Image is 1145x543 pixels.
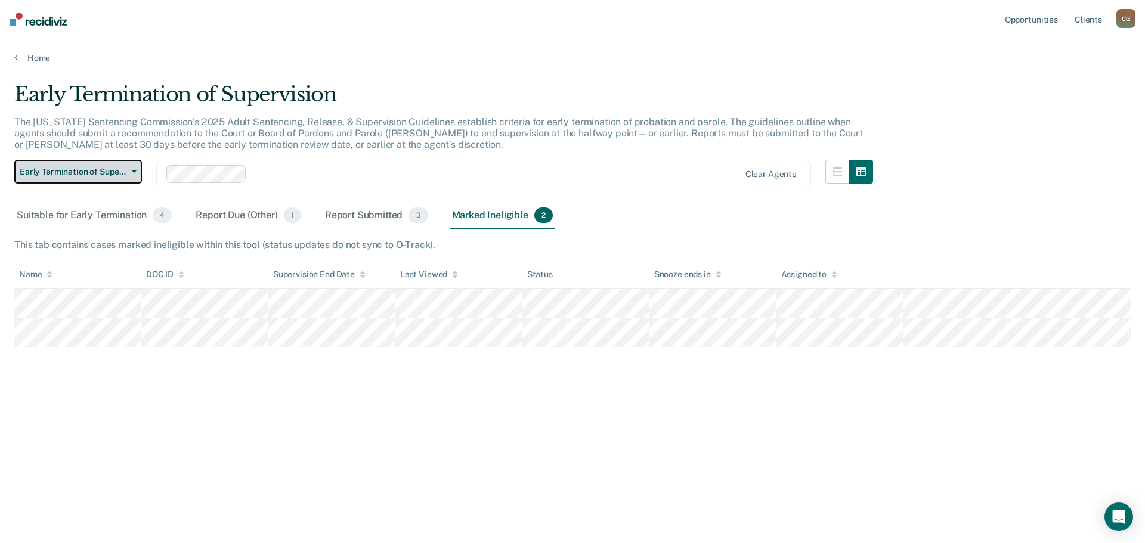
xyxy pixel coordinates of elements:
[654,269,722,280] div: Snooze ends in
[10,13,67,26] img: Recidiviz
[19,269,52,280] div: Name
[1116,9,1135,28] button: CG
[14,52,1131,63] a: Home
[450,203,556,229] div: Marked Ineligible2
[146,269,184,280] div: DOC ID
[534,207,553,223] span: 2
[14,82,873,116] div: Early Termination of Supervision
[781,269,837,280] div: Assigned to
[745,169,796,179] div: Clear agents
[153,207,172,223] span: 4
[527,269,553,280] div: Status
[20,167,127,177] span: Early Termination of Supervision
[273,269,366,280] div: Supervision End Date
[193,203,303,229] div: Report Due (Other)1
[14,203,174,229] div: Suitable for Early Termination4
[1104,502,1133,531] div: Open Intercom Messenger
[323,203,431,229] div: Report Submitted3
[14,160,142,184] button: Early Termination of Supervision
[14,239,1131,250] div: This tab contains cases marked ineligible within this tool (status updates do not sync to O-Track).
[284,207,301,223] span: 1
[1116,9,1135,28] div: C G
[14,116,863,150] p: The [US_STATE] Sentencing Commission’s 2025 Adult Sentencing, Release, & Supervision Guidelines e...
[400,269,458,280] div: Last Viewed
[409,207,428,223] span: 3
